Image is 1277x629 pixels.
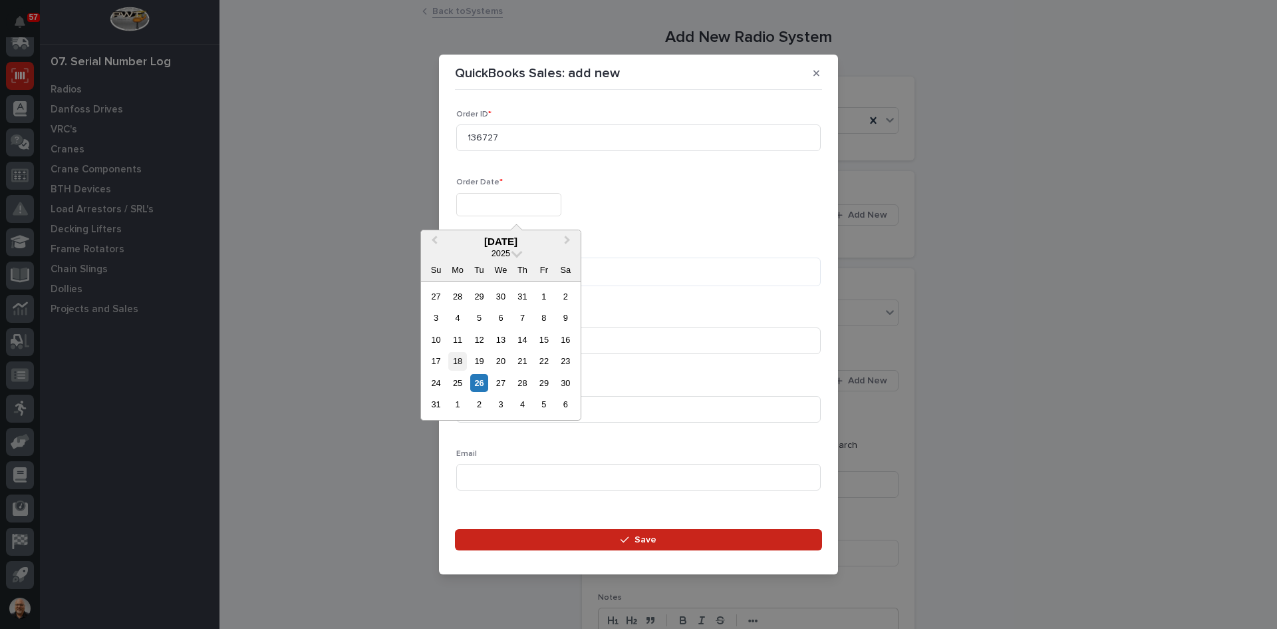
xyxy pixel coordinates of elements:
div: Choose Tuesday, August 5th, 2025 [470,309,488,327]
div: Choose Saturday, August 23rd, 2025 [557,352,575,370]
div: Choose Thursday, August 7th, 2025 [513,309,531,327]
div: Choose Thursday, July 31st, 2025 [513,288,531,306]
div: Choose Friday, August 1st, 2025 [535,288,553,306]
div: Choose Sunday, July 27th, 2025 [427,288,445,306]
div: Choose Friday, August 15th, 2025 [535,331,553,349]
div: Choose Sunday, August 24th, 2025 [427,374,445,392]
div: Choose Wednesday, August 27th, 2025 [492,374,509,392]
div: Choose Tuesday, September 2nd, 2025 [470,395,488,413]
div: Choose Wednesday, September 3rd, 2025 [492,395,509,413]
span: Email [456,450,477,458]
p: QuickBooks Sales: add new [455,65,620,81]
div: Choose Sunday, August 17th, 2025 [427,352,445,370]
div: Choose Monday, July 28th, 2025 [448,288,466,306]
div: Choose Tuesday, August 12th, 2025 [470,331,488,349]
div: Choose Monday, September 1st, 2025 [448,395,466,413]
div: Choose Friday, August 29th, 2025 [535,374,553,392]
div: Choose Monday, August 18th, 2025 [448,352,466,370]
button: Next Month [558,232,579,253]
button: Save [455,529,822,550]
div: Th [513,261,531,279]
div: Tu [470,261,488,279]
div: Choose Saturday, August 30th, 2025 [557,374,575,392]
div: Choose Saturday, September 6th, 2025 [557,395,575,413]
span: Order ID [456,110,492,118]
span: Order Date [456,178,503,186]
div: Choose Thursday, August 21st, 2025 [513,352,531,370]
div: Choose Sunday, August 3rd, 2025 [427,309,445,327]
span: 2025 [492,248,510,258]
span: Save [635,534,656,546]
div: Sa [557,261,575,279]
button: Previous Month [422,232,444,253]
div: Choose Saturday, August 2nd, 2025 [557,288,575,306]
div: Fr [535,261,553,279]
div: Su [427,261,445,279]
div: Choose Thursday, September 4th, 2025 [513,395,531,413]
div: Choose Thursday, August 14th, 2025 [513,331,531,349]
div: Choose Monday, August 4th, 2025 [448,309,466,327]
div: Mo [448,261,466,279]
div: Choose Sunday, August 31st, 2025 [427,395,445,413]
div: Choose Wednesday, August 20th, 2025 [492,352,509,370]
div: Choose Tuesday, August 19th, 2025 [470,352,488,370]
div: Choose Monday, August 25th, 2025 [448,374,466,392]
div: [DATE] [421,236,581,248]
div: Choose Friday, September 5th, 2025 [535,395,553,413]
div: Choose Tuesday, July 29th, 2025 [470,288,488,306]
div: Choose Saturday, August 16th, 2025 [557,331,575,349]
div: Choose Tuesday, August 26th, 2025 [470,374,488,392]
div: Choose Monday, August 11th, 2025 [448,331,466,349]
div: Choose Wednesday, July 30th, 2025 [492,288,509,306]
div: month 2025-08 [425,286,576,415]
div: We [492,261,509,279]
div: Choose Sunday, August 10th, 2025 [427,331,445,349]
div: Choose Saturday, August 9th, 2025 [557,309,575,327]
div: Choose Thursday, August 28th, 2025 [513,374,531,392]
div: Choose Wednesday, August 13th, 2025 [492,331,509,349]
div: Choose Friday, August 8th, 2025 [535,309,553,327]
div: Choose Friday, August 22nd, 2025 [535,352,553,370]
div: Choose Wednesday, August 6th, 2025 [492,309,509,327]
